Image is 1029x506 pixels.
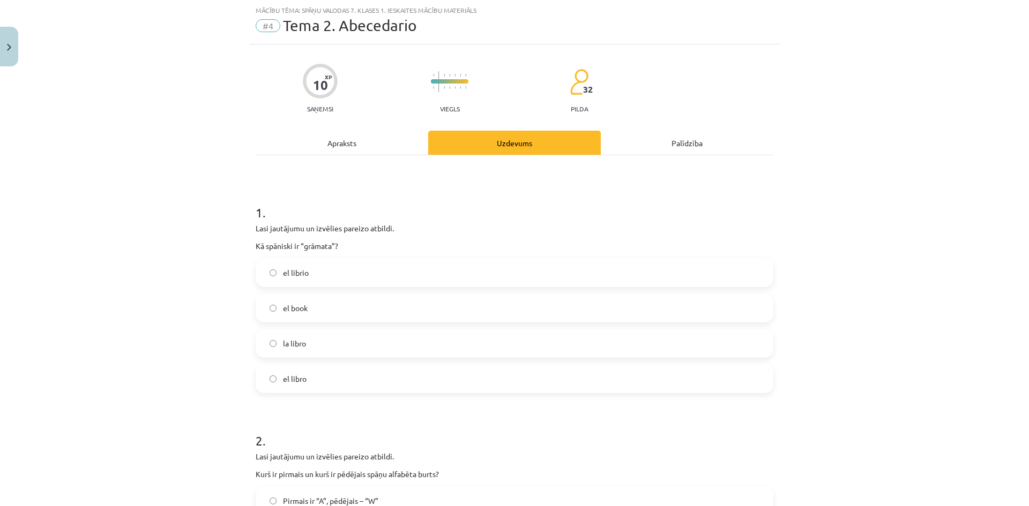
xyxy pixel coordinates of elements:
[256,6,773,14] div: Mācību tēma: Spāņu valodas 7. klases 1. ieskaites mācību materiāls
[433,86,434,89] img: icon-short-line-57e1e144782c952c97e751825c79c345078a6d821885a25fce030b3d8c18986b.svg
[256,186,773,220] h1: 1 .
[571,105,588,112] p: pilda
[283,267,309,278] span: el librio
[256,223,773,234] p: Lasi jautājumu un izvēlies pareizo atbildi.
[460,74,461,77] img: icon-short-line-57e1e144782c952c97e751825c79c345078a6d821885a25fce030b3d8c18986b.svg
[256,451,773,462] p: Lasi jautājumu un izvēlies pareizo atbildi.
[460,86,461,89] img: icon-short-line-57e1e144782c952c97e751825c79c345078a6d821885a25fce030b3d8c18986b.svg
[313,78,328,93] div: 10
[283,373,307,384] span: el libro
[256,414,773,448] h1: 2 .
[256,240,773,252] p: Kā spāniski ir “grāmata”?
[270,269,277,276] input: el librio
[283,303,308,314] span: el book
[303,105,338,112] p: Saņemsi
[256,469,773,480] p: Kurš ir pirmais un kurš ir pēdējais spāņu alfabēta burts?
[428,131,601,155] div: Uzdevums
[270,497,277,504] input: Pirmais ir “A”, pēdējais – “W”
[270,340,277,347] input: la libro
[444,86,445,89] img: icon-short-line-57e1e144782c952c97e751825c79c345078a6d821885a25fce030b3d8c18986b.svg
[449,74,450,77] img: icon-short-line-57e1e144782c952c97e751825c79c345078a6d821885a25fce030b3d8c18986b.svg
[7,44,11,51] img: icon-close-lesson-0947bae3869378f0d4975bcd49f059093ad1ed9edebbc8119c70593378902aed.svg
[256,131,428,155] div: Apraksts
[270,305,277,312] input: el book
[583,85,593,94] span: 32
[454,86,456,89] img: icon-short-line-57e1e144782c952c97e751825c79c345078a6d821885a25fce030b3d8c18986b.svg
[325,74,332,80] span: XP
[570,69,588,95] img: students-c634bb4e5e11cddfef0936a35e636f08e4e9abd3cc4e673bd6f9a4125e45ecb1.svg
[270,375,277,382] input: el libro
[283,338,306,349] span: la libro
[438,71,439,92] img: icon-long-line-d9ea69661e0d244f92f715978eff75569469978d946b2353a9bb055b3ed8787d.svg
[465,86,466,89] img: icon-short-line-57e1e144782c952c97e751825c79c345078a6d821885a25fce030b3d8c18986b.svg
[601,131,773,155] div: Palīdzība
[454,74,456,77] img: icon-short-line-57e1e144782c952c97e751825c79c345078a6d821885a25fce030b3d8c18986b.svg
[283,17,417,34] span: Tema 2. Abecedario
[440,105,460,112] p: Viegls
[256,19,280,32] span: #4
[465,74,466,77] img: icon-short-line-57e1e144782c952c97e751825c79c345078a6d821885a25fce030b3d8c18986b.svg
[444,74,445,77] img: icon-short-line-57e1e144782c952c97e751825c79c345078a6d821885a25fce030b3d8c18986b.svg
[433,74,434,77] img: icon-short-line-57e1e144782c952c97e751825c79c345078a6d821885a25fce030b3d8c18986b.svg
[449,86,450,89] img: icon-short-line-57e1e144782c952c97e751825c79c345078a6d821885a25fce030b3d8c18986b.svg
